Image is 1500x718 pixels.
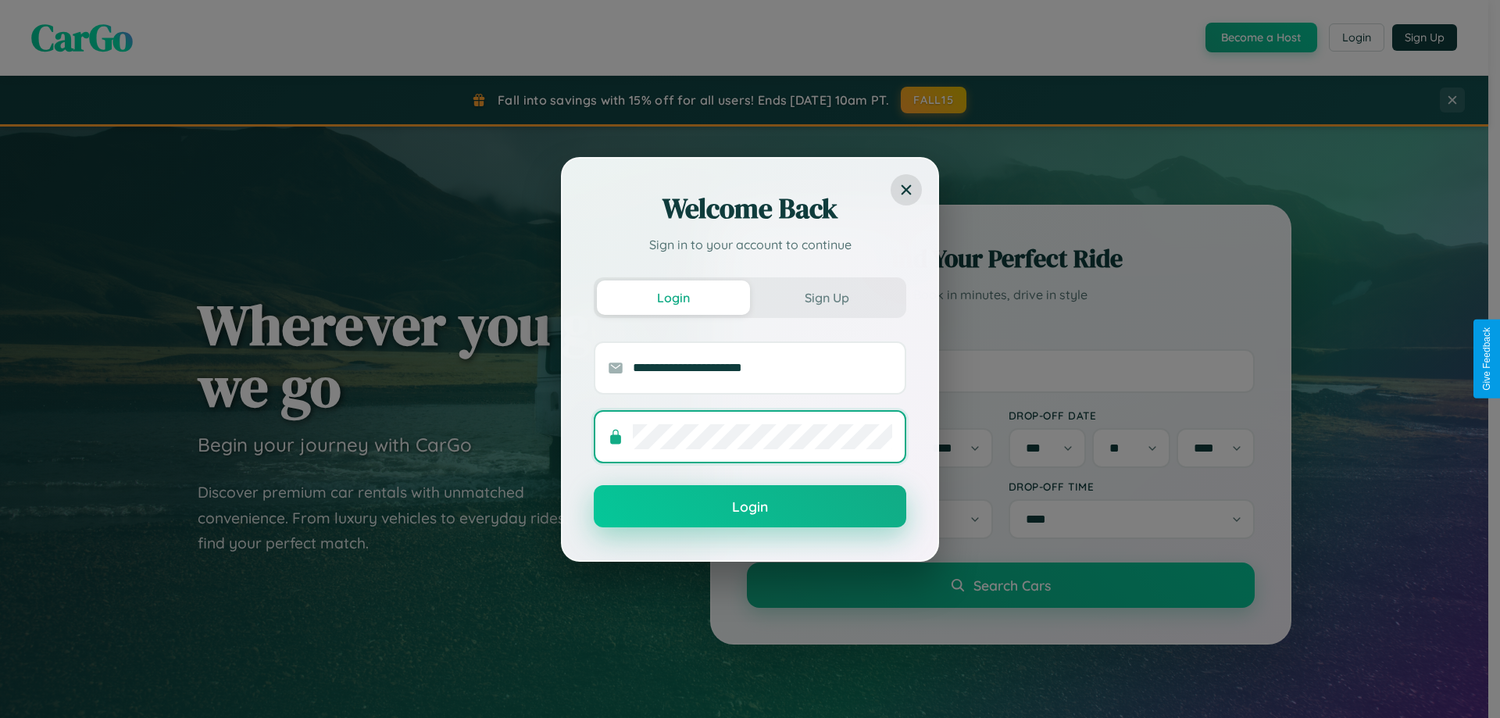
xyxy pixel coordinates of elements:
div: Give Feedback [1481,327,1492,391]
h2: Welcome Back [594,190,906,227]
button: Login [597,280,750,315]
p: Sign in to your account to continue [594,235,906,254]
button: Sign Up [750,280,903,315]
button: Login [594,485,906,527]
